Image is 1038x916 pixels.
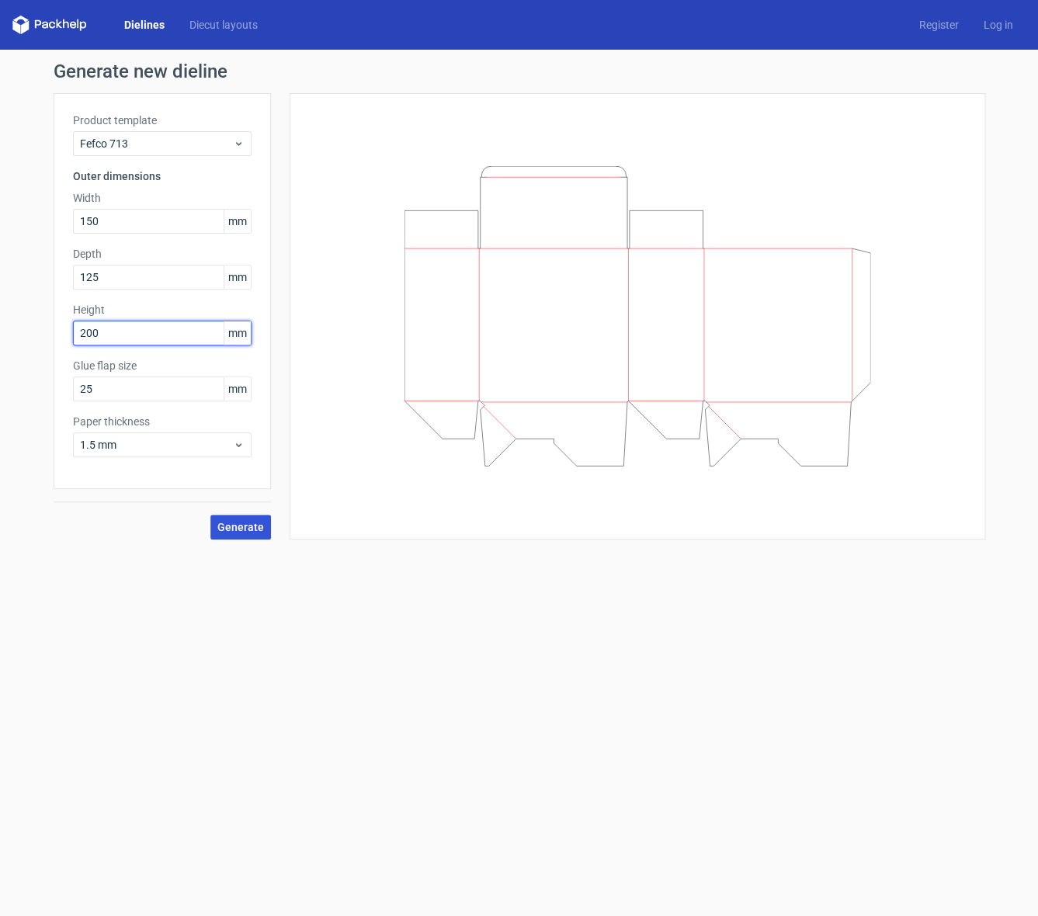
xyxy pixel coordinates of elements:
span: mm [224,377,251,401]
button: Generate [210,515,271,540]
span: Generate [217,522,264,533]
span: mm [224,265,251,289]
span: mm [224,321,251,345]
a: Dielines [112,17,177,33]
a: Log in [971,17,1026,33]
h1: Generate new dieline [54,62,985,81]
label: Width [73,190,252,206]
label: Height [73,302,252,317]
label: Glue flap size [73,358,252,373]
h3: Outer dimensions [73,168,252,184]
span: mm [224,210,251,233]
span: 1.5 mm [80,437,233,453]
label: Paper thickness [73,414,252,429]
label: Depth [73,246,252,262]
span: Fefco 713 [80,136,233,151]
label: Product template [73,113,252,128]
a: Diecut layouts [177,17,270,33]
a: Register [907,17,971,33]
